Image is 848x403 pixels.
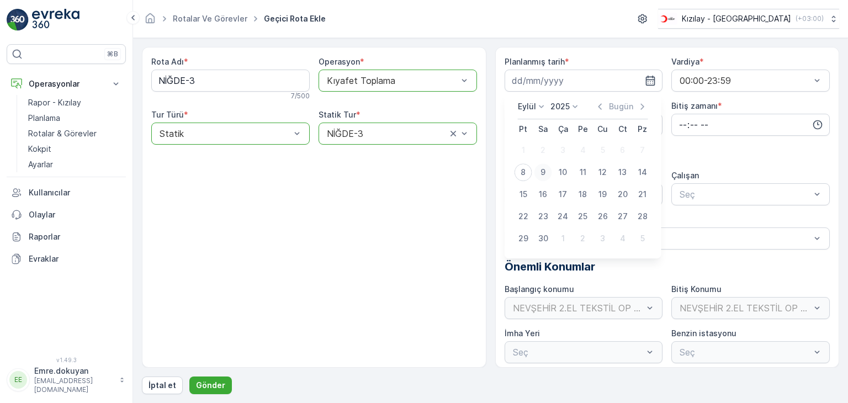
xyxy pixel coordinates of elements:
div: 20 [614,185,632,203]
th: Cuma [593,119,613,139]
a: Rapor - Kızılay [24,95,126,110]
p: ( +03:00 ) [796,14,824,23]
p: [EMAIL_ADDRESS][DOMAIN_NAME] [34,377,114,394]
span: v 1.49.3 [7,357,126,363]
div: 27 [614,208,632,225]
p: Ayarlar [28,159,53,170]
a: Rotalar ve Görevler [173,14,247,23]
th: Perşembe [573,119,593,139]
p: Olaylar [29,209,121,220]
label: Tur Türü [151,110,184,119]
div: 4 [574,141,592,159]
label: Planlanmış tarih [505,57,565,66]
div: 9 [534,163,552,181]
div: 12 [594,163,612,181]
a: Raporlar [7,226,126,248]
th: Pazartesi [513,119,533,139]
div: 21 [634,185,651,203]
p: İptal et [149,380,176,391]
label: Bitiş zamanı [671,101,718,110]
div: 5 [594,141,612,159]
span: Geçici Rota Ekle [262,13,328,24]
div: 13 [614,163,632,181]
th: Cumartesi [613,119,633,139]
p: Gönder [196,380,225,391]
p: 7 / 500 [291,92,310,100]
p: Bugün [609,101,633,112]
div: 23 [534,208,552,225]
img: k%C4%B1z%C4%B1lay_D5CCths_t1JZB0k.png [658,13,677,25]
a: Ayarlar [24,157,126,172]
div: 3 [594,230,612,247]
p: Emre.dokuyan [34,365,114,377]
div: 26 [594,208,612,225]
button: Kızılay - [GEOGRAPHIC_DATA](+03:00) [658,9,839,29]
button: EEEmre.dokuyan[EMAIL_ADDRESS][DOMAIN_NAME] [7,365,126,394]
p: Planlama [28,113,60,124]
div: 8 [515,163,532,181]
div: 4 [614,230,632,247]
div: 10 [554,163,572,181]
div: 18 [574,185,592,203]
a: Evraklar [7,248,126,270]
th: Salı [533,119,553,139]
label: Çalışan [671,171,699,180]
p: Önemli Konumlar [505,258,830,275]
a: Ana Sayfa [144,17,156,26]
div: 19 [594,185,612,203]
label: Benzin istasyonu [671,328,736,338]
p: Rotalar & Görevler [28,128,97,139]
button: Gönder [189,377,232,394]
button: İptal et [142,377,183,394]
p: Kızılay - [GEOGRAPHIC_DATA] [682,13,791,24]
div: 3 [554,141,572,159]
a: Planlama [24,110,126,126]
label: Rota Adı [151,57,184,66]
label: Başlangıç konumu [505,284,574,294]
th: Pazar [633,119,653,139]
th: Çarşamba [553,119,573,139]
p: ⌘B [107,50,118,59]
div: 1 [515,141,532,159]
label: Operasyon [319,57,360,66]
p: Rapor - Kızılay [28,97,81,108]
p: Eylül [518,101,536,112]
p: Operasyonlar [29,78,104,89]
p: Seç [680,188,810,201]
label: Vardiya [671,57,699,66]
div: 24 [554,208,572,225]
div: 1 [554,230,572,247]
div: 22 [515,208,532,225]
div: 29 [515,230,532,247]
div: 7 [634,141,651,159]
p: Kullanıcılar [29,187,121,198]
label: Statik Tur [319,110,356,119]
div: 28 [634,208,651,225]
div: 30 [534,230,552,247]
div: 5 [634,230,651,247]
div: 6 [614,141,632,159]
div: 17 [554,185,572,203]
div: 2 [534,141,552,159]
a: Kullanıcılar [7,182,126,204]
div: 2 [574,230,592,247]
img: logo_light-DOdMpM7g.png [32,9,79,31]
p: Raporlar [29,231,121,242]
a: Kokpit [24,141,126,157]
div: 11 [574,163,592,181]
div: 14 [634,163,651,181]
div: 16 [534,185,552,203]
div: 15 [515,185,532,203]
p: Seç [513,232,811,245]
p: Evraklar [29,253,121,264]
p: 2025 [550,101,570,112]
img: logo [7,9,29,31]
div: EE [9,371,27,389]
input: dd/mm/yyyy [505,70,663,92]
label: Bitiş Konumu [671,284,722,294]
a: Rotalar & Görevler [24,126,126,141]
button: Operasyonlar [7,73,126,95]
a: Olaylar [7,204,126,226]
p: Kokpit [28,144,51,155]
div: 25 [574,208,592,225]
